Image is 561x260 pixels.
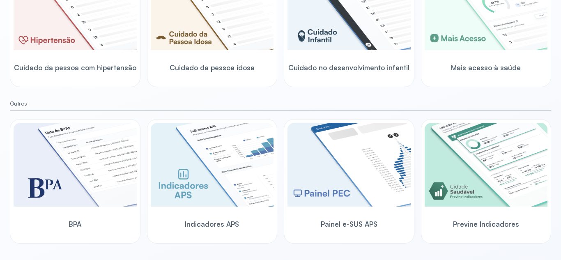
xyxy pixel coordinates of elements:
span: Cuidado da pessoa idosa [170,63,255,72]
img: aps-indicators.png [151,123,274,207]
small: Outros [10,100,551,107]
span: Previne Indicadores [453,220,519,228]
span: Indicadores APS [185,220,239,228]
span: Painel e-SUS APS [321,220,377,228]
span: BPA [69,220,81,228]
img: bpa.png [14,123,137,207]
img: pec-panel.png [287,123,411,207]
span: Mais acesso à saúde [451,63,521,72]
img: previne-brasil.png [425,123,548,207]
span: Cuidado da pessoa com hipertensão [14,63,136,72]
span: Cuidado no desenvolvimento infantil [288,63,409,72]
